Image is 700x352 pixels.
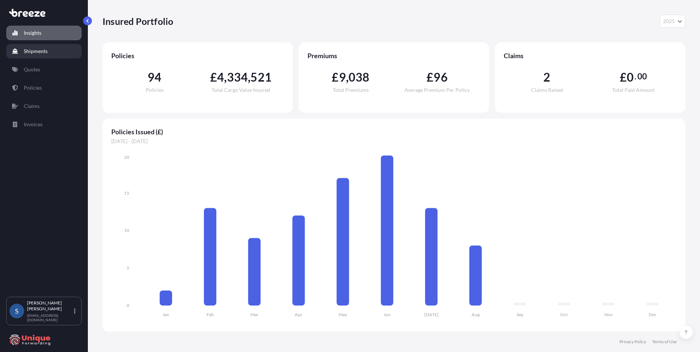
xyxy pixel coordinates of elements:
span: 9 [339,71,346,83]
span: Claims Raised [531,87,563,93]
p: Claims [24,102,40,110]
p: [PERSON_NAME] [PERSON_NAME] [27,300,72,312]
tspan: Jan [163,312,169,317]
span: , [248,71,250,83]
span: 00 [637,74,647,79]
span: S [15,307,19,315]
tspan: 0 [127,303,129,308]
span: . [634,74,636,79]
span: 334 [227,71,248,83]
tspan: 10 [124,228,129,233]
span: 96 [433,71,447,83]
span: , [346,71,349,83]
span: 2 [543,71,550,83]
a: Invoices [6,117,82,132]
span: Policies [111,51,284,60]
a: Privacy Policy [619,339,646,345]
span: , [224,71,227,83]
p: Insured Portfolio [103,15,173,27]
span: Average Premium Per Policy [405,87,470,93]
span: 4 [217,71,224,83]
span: 0 [627,71,634,83]
span: 038 [349,71,370,83]
p: Policies [24,84,42,91]
span: £ [332,71,339,83]
img: organization-logo [9,334,51,346]
a: Shipments [6,44,82,59]
span: Total Paid Amount [612,87,655,93]
tspan: 15 [124,190,129,196]
span: Premiums [308,51,480,60]
span: Total Premiums [333,87,369,93]
span: Policies Issued (£) [111,127,677,136]
span: Claims [504,51,677,60]
p: Quotes [24,66,40,73]
tspan: Aug [472,312,480,317]
tspan: Sep [517,312,524,317]
a: Terms of Use [652,339,677,345]
a: Claims [6,99,82,113]
span: [DATE] - [DATE] [111,138,677,145]
a: Quotes [6,62,82,77]
span: £ [620,71,627,83]
tspan: Feb [206,312,214,317]
tspan: Nov [604,312,613,317]
span: Policies [146,87,164,93]
tspan: Oct [560,312,568,317]
p: [EMAIL_ADDRESS][DOMAIN_NAME] [27,313,72,322]
tspan: May [339,312,347,317]
span: 521 [250,71,272,83]
span: Total Cargo Value Insured [212,87,270,93]
tspan: 20 [124,154,129,160]
tspan: Jun [384,312,391,317]
button: Year Selector [660,15,685,28]
tspan: Dec [649,312,656,317]
tspan: Apr [295,312,302,317]
span: 2025 [663,18,675,25]
a: Policies [6,80,82,95]
span: £ [210,71,217,83]
tspan: Mar [250,312,258,317]
span: 94 [148,71,161,83]
tspan: [DATE] [424,312,439,317]
p: Shipments [24,48,48,55]
p: Insights [24,29,41,37]
tspan: 5 [127,265,129,271]
span: £ [427,71,433,83]
p: Invoices [24,121,42,128]
a: Insights [6,26,82,40]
